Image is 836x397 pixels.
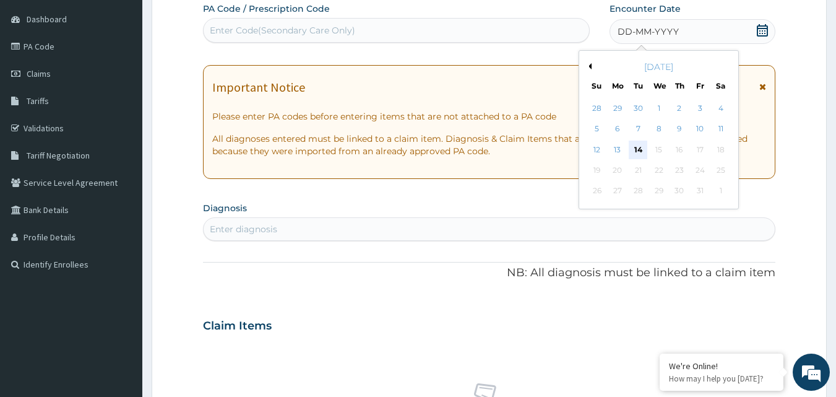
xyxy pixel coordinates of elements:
div: Not available Monday, October 27th, 2025 [608,182,627,201]
div: Not available Tuesday, October 21st, 2025 [629,161,648,180]
p: How may I help you today? [669,373,774,384]
div: Choose Sunday, October 12th, 2025 [588,141,606,159]
p: Please enter PA codes before entering items that are not attached to a PA code [212,110,767,123]
label: PA Code / Prescription Code [203,2,330,15]
div: Not available Friday, October 24th, 2025 [691,161,709,180]
p: All diagnoses entered must be linked to a claim item. Diagnosis & Claim Items that are visible bu... [212,133,767,157]
div: Choose Tuesday, October 14th, 2025 [629,141,648,159]
div: Not available Thursday, October 16th, 2025 [670,141,689,159]
div: Sa [716,81,726,91]
div: Not available Wednesday, October 15th, 2025 [650,141,668,159]
div: Choose Friday, October 3rd, 2025 [691,99,709,118]
div: We're Online! [669,360,774,372]
h1: Important Notice [212,81,305,94]
button: Previous Month [585,63,592,69]
h3: Claim Items [203,320,272,333]
div: Choose Thursday, October 2nd, 2025 [670,99,689,118]
div: Not available Monday, October 20th, 2025 [608,161,627,180]
div: Not available Wednesday, October 29th, 2025 [650,182,668,201]
div: Not available Friday, October 17th, 2025 [691,141,709,159]
div: Choose Saturday, October 11th, 2025 [712,120,730,139]
span: Claims [27,68,51,79]
span: Dashboard [27,14,67,25]
div: Th [674,81,685,91]
span: Tariff Negotiation [27,150,90,161]
div: Choose Thursday, October 9th, 2025 [670,120,689,139]
div: Not available Sunday, October 26th, 2025 [588,182,606,201]
div: Not available Saturday, October 18th, 2025 [712,141,730,159]
div: Choose Tuesday, October 7th, 2025 [629,120,648,139]
div: Choose Wednesday, October 8th, 2025 [650,120,668,139]
div: Choose Saturday, October 4th, 2025 [712,99,730,118]
div: Not available Thursday, October 23rd, 2025 [670,161,689,180]
div: Choose Sunday, October 5th, 2025 [588,120,606,139]
div: Choose Tuesday, September 30th, 2025 [629,99,648,118]
div: Su [592,81,602,91]
div: We [653,81,664,91]
div: Not available Tuesday, October 28th, 2025 [629,182,648,201]
div: [DATE] [584,61,733,73]
span: DD-MM-YYYY [618,25,679,38]
div: Not available Friday, October 31st, 2025 [691,182,709,201]
label: Diagnosis [203,202,247,214]
div: Tu [633,81,644,91]
div: Choose Monday, October 13th, 2025 [608,141,627,159]
div: Not available Saturday, November 1st, 2025 [712,182,730,201]
span: Tariffs [27,95,49,107]
div: Not available Saturday, October 25th, 2025 [712,161,730,180]
div: Not available Sunday, October 19th, 2025 [588,161,606,180]
div: Choose Monday, October 6th, 2025 [608,120,627,139]
div: Not available Thursday, October 30th, 2025 [670,182,689,201]
div: Fr [695,81,705,91]
div: Choose Friday, October 10th, 2025 [691,120,709,139]
div: Enter diagnosis [210,223,277,235]
div: Choose Monday, September 29th, 2025 [608,99,627,118]
div: Enter Code(Secondary Care Only) [210,24,355,37]
label: Encounter Date [610,2,681,15]
div: month 2025-10 [587,98,731,202]
div: Mo [612,81,623,91]
div: Choose Wednesday, October 1st, 2025 [650,99,668,118]
p: NB: All diagnosis must be linked to a claim item [203,265,776,281]
div: Choose Sunday, September 28th, 2025 [588,99,606,118]
div: Not available Wednesday, October 22nd, 2025 [650,161,668,180]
